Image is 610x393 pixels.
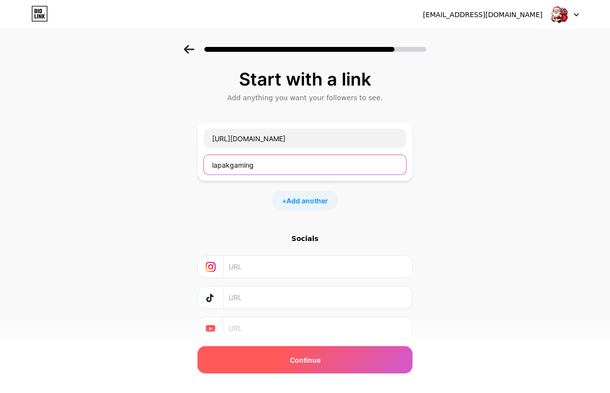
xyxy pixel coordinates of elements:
input: URL [204,155,406,175]
div: [EMAIL_ADDRESS][DOMAIN_NAME] [423,10,543,20]
div: Add anything you want your followers to see. [202,93,408,103]
input: URL [229,256,406,278]
input: Link name [204,129,406,148]
span: Continue [290,355,321,365]
div: Socials [197,234,413,243]
span: Add another [286,196,328,206]
img: OP sukmar [550,5,568,24]
input: URL [229,317,406,339]
input: URL [229,286,406,308]
div: + [272,191,338,210]
div: Start with a link [202,69,408,89]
